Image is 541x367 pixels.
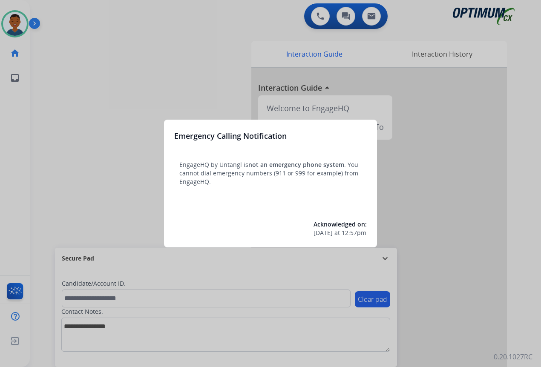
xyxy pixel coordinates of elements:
[179,161,362,186] p: EngageHQ by Untangl is . You cannot dial emergency numbers (911 or 999 for example) from EngageHQ.
[494,352,532,362] p: 0.20.1027RC
[314,229,367,237] div: at
[248,161,344,169] span: not an emergency phone system
[342,229,366,237] span: 12:57pm
[314,220,367,228] span: Acknowledged on:
[314,229,333,237] span: [DATE]
[174,130,287,142] h3: Emergency Calling Notification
